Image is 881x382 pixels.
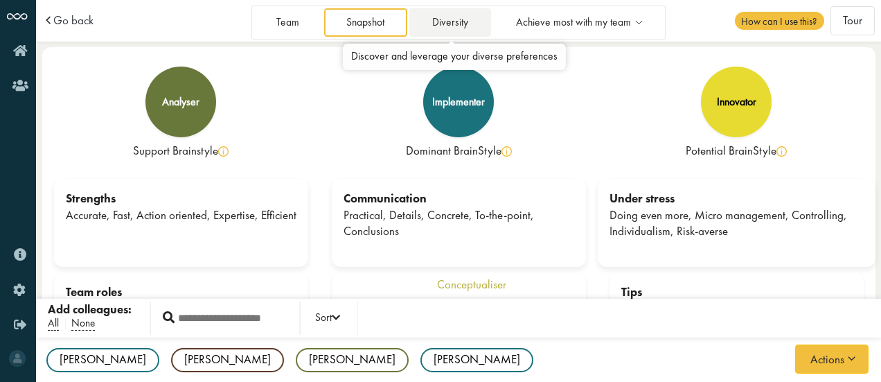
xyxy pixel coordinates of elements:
tspan: conceptualiser [437,277,507,292]
img: info-yellow.svg [218,146,229,157]
div: implementer [432,96,485,107]
div: Sort [315,310,340,327]
a: Snapshot [324,8,407,37]
div: Potential BrainStyle [609,143,864,159]
div: Tips [621,284,852,301]
div: Support Brainstyle [54,143,308,159]
button: Actions [795,345,869,374]
div: Doing even more, Micro management, Controlling, Individualism, Risk-averse [609,207,864,241]
div: innovator [717,96,756,107]
span: How can I use this? [735,12,824,30]
span: Achieve most with my team [516,17,631,28]
div: Practical, Details, Concrete, To-the-point, Conclusions [344,207,574,241]
span: None [71,316,95,331]
div: analyser [162,96,199,107]
div: [PERSON_NAME] [46,348,159,372]
div: [PERSON_NAME] [420,348,533,372]
img: info-yellow.svg [776,146,787,157]
div: Communication [344,191,574,207]
div: [PERSON_NAME] [171,348,284,372]
div: Strengths [66,191,296,207]
a: Team [253,8,321,37]
span: All [48,316,59,331]
a: Achieve most with my team [493,8,664,37]
img: info-yellow.svg [501,146,512,157]
div: [PERSON_NAME] [296,348,409,372]
div: Accurate, Fast, Action oriented, Expertise, Efficient [66,207,296,224]
a: Diversity [409,8,490,37]
div: Team roles [66,284,296,301]
button: Actions [794,344,869,374]
div: Under stress [609,191,864,207]
a: Go back [53,15,94,26]
div: Add colleagues: [48,302,132,318]
div: Dominant BrainStyle [332,143,586,159]
button: Tour [830,6,875,35]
